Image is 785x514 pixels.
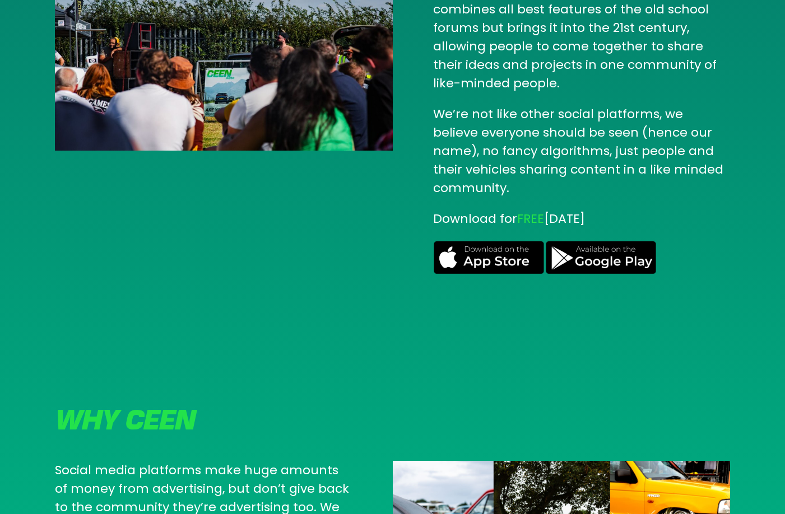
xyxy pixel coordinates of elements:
p: We’re not like other social platforms, we believe everyone should be seen (hence our name), no fa... [433,105,730,197]
span: FREE [517,210,544,227]
div: Download for [DATE] [433,209,730,280]
h3: WHY CEEN [55,402,730,441]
